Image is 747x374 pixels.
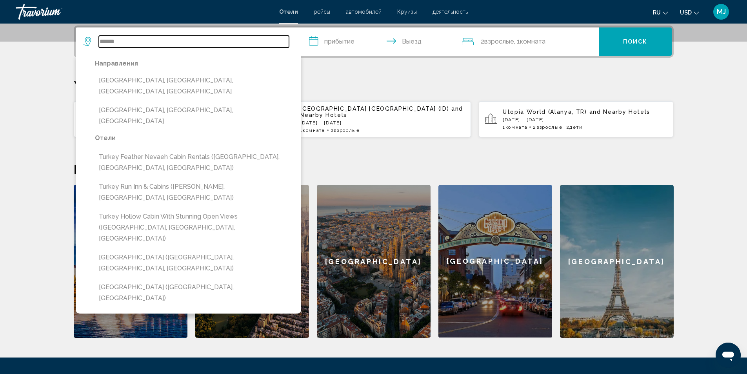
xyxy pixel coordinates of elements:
span: and Nearby Hotels [589,109,651,115]
span: Комната [505,124,528,130]
span: 2 [533,124,562,130]
span: Взрослые [484,38,514,45]
span: ru [653,9,661,16]
div: Search widget [76,27,672,56]
span: Комната [520,38,545,45]
span: 2 [331,128,360,133]
span: 1 [503,124,527,130]
span: Взрослые [334,128,360,133]
p: Your Recent Searches [74,77,674,93]
button: Turkey Run Inn & Cabins ([PERSON_NAME], [GEOGRAPHIC_DATA], [GEOGRAPHIC_DATA]) [95,179,293,205]
button: Turkey Feather Nevaeh Cabin Rentals ([GEOGRAPHIC_DATA], [GEOGRAPHIC_DATA], [GEOGRAPHIC_DATA]) [95,150,293,175]
span: , 2 [562,124,583,130]
a: [GEOGRAPHIC_DATA] [317,185,431,338]
span: , 1 [514,36,545,47]
span: USD [680,9,692,16]
a: [GEOGRAPHIC_DATA] [74,185,187,338]
button: Check in and out dates [301,27,454,56]
p: [DATE] - [DATE] [300,120,465,126]
p: [DATE] - [DATE] [503,117,667,122]
button: [GEOGRAPHIC_DATA] [GEOGRAPHIC_DATA] (ID) and Nearby Hotels[DATE] - [DATE]1Комната2Взрослые [276,101,471,138]
button: Turkey Hollow Cabin with Stunning Open Views ([GEOGRAPHIC_DATA], [GEOGRAPHIC_DATA], [GEOGRAPHIC_D... [95,209,293,246]
button: Поиск [599,27,672,56]
button: [GEOGRAPHIC_DATA], [GEOGRAPHIC_DATA], [GEOGRAPHIC_DATA], [GEOGRAPHIC_DATA] [95,73,293,99]
button: User Menu [711,4,731,20]
a: [GEOGRAPHIC_DATA] [560,185,674,338]
button: Change currency [680,7,699,18]
button: Change language [653,7,668,18]
span: 2 [481,36,514,47]
button: [GEOGRAPHIC_DATA] ([GEOGRAPHIC_DATA], [GEOGRAPHIC_DATA]) [95,280,293,306]
span: Комната [303,128,325,133]
button: Utopia World (Alanya, TR) and Nearby Hotels[DATE] - [DATE]1Комната2Взрослые, 2Дети [479,101,674,138]
button: [GEOGRAPHIC_DATA] ([GEOGRAPHIC_DATA], [GEOGRAPHIC_DATA], [GEOGRAPHIC_DATA]) [95,250,293,276]
span: Utopia World (Alanya, TR) [503,109,587,115]
a: Круизы [397,9,417,15]
a: рейсы [314,9,330,15]
span: [GEOGRAPHIC_DATA] [GEOGRAPHIC_DATA] (ID) [300,106,449,112]
a: [GEOGRAPHIC_DATA] [438,185,552,338]
span: 1 [300,128,325,133]
iframe: Кнопка запуска окна обмена сообщениями [716,343,741,368]
p: Отели [95,133,293,144]
span: Дети [569,124,583,130]
span: Поиск [623,39,648,45]
span: Взрослые [536,124,562,130]
button: [GEOGRAPHIC_DATA] [GEOGRAPHIC_DATA] (ID) and Nearby Hotels[DATE] - [DATE]1Комната2Взрослые [74,101,269,138]
p: Направления [95,58,293,69]
a: Travorium [16,4,271,20]
a: деятельность [433,9,468,15]
h2: Рекомендуемые направления [74,161,674,177]
button: [GEOGRAPHIC_DATA], [GEOGRAPHIC_DATA], [GEOGRAPHIC_DATA] [95,103,293,129]
div: [GEOGRAPHIC_DATA] [438,185,552,338]
span: MJ [717,8,726,16]
button: Travelers: 2 adults, 0 children [454,27,599,56]
a: автомобилей [346,9,382,15]
a: Отели [279,9,298,15]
